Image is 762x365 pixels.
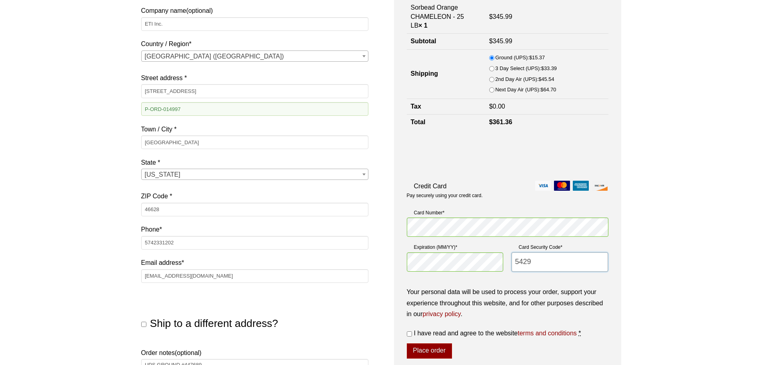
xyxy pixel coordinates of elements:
[407,343,452,359] button: Place order
[489,103,505,110] bdi: 0.00
[141,124,368,135] label: Town / City
[418,22,428,29] strong: × 1
[141,157,368,168] label: State
[141,347,368,358] label: Order notes
[407,192,608,199] p: Pay securely using your credit card.
[407,115,485,130] th: Total
[512,252,608,272] input: CSC
[141,73,368,83] label: Street address
[489,13,512,20] bdi: 345.99
[495,53,545,62] label: Ground (UPS):
[407,331,412,337] input: I have read and agree to the websiteterms and conditions *
[592,181,608,191] img: discover
[407,243,504,251] label: Expiration (MM/YY)
[141,224,368,235] label: Phone
[529,54,545,60] bdi: 15.37
[495,85,556,94] label: Next Day Air (UPS):
[541,65,557,71] bdi: 33.39
[141,191,368,202] label: ZIP Code
[554,181,570,191] img: mastercard
[142,51,368,62] span: United States (US)
[512,243,608,251] label: Card Security Code
[175,349,202,356] span: (optional)
[541,65,544,71] span: $
[141,169,368,180] span: State
[495,64,557,73] label: 3 Day Select (UPS):
[573,181,589,191] img: amex
[414,330,577,337] span: I have read and agree to the website
[518,330,577,337] a: terms and conditions
[150,317,278,329] span: Ship to a different address?
[538,76,541,82] span: $
[186,7,213,14] span: (optional)
[495,75,554,84] label: 2nd Day Air (UPS):
[540,87,556,93] bdi: 64.70
[489,13,493,20] span: $
[489,103,493,110] span: $
[141,38,368,49] label: Country / Region
[141,84,368,98] input: House number and street name
[141,257,368,268] label: Email address
[407,34,485,49] th: Subtotal
[141,50,368,62] span: Country / Region
[141,322,146,327] input: Ship to a different address?
[540,87,543,93] span: $
[489,119,512,125] bdi: 361.36
[529,54,532,60] span: $
[423,311,461,317] a: privacy policy
[407,206,608,278] fieldset: Payment Info
[535,181,551,191] img: visa
[489,119,493,125] span: $
[141,102,368,116] input: Apartment, suite, unit, etc. (optional)
[407,99,485,115] th: Tax
[489,38,512,44] bdi: 345.99
[538,76,554,82] bdi: 45.54
[489,38,493,44] span: $
[407,209,608,217] label: Card Number
[142,169,368,180] span: Indiana
[407,286,608,319] p: Your personal data will be used to process your order, support your experience throughout this we...
[578,330,581,337] abbr: required
[407,49,485,99] th: Shipping
[407,181,608,192] label: Credit Card
[407,139,528,170] iframe: reCAPTCHA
